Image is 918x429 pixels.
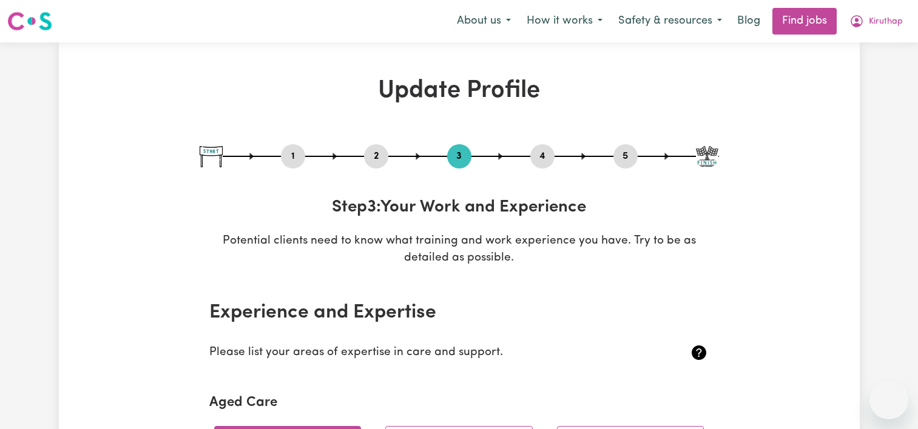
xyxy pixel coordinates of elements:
[209,301,709,324] h2: Experience and Expertise
[209,395,709,411] h2: Aged Care
[842,8,911,34] button: My Account
[519,8,610,34] button: How it works
[447,148,471,164] button: Go to step 3
[530,148,555,164] button: Go to step 4
[613,148,638,164] button: Go to step 5
[7,10,52,32] img: Careseekers logo
[772,8,837,35] a: Find jobs
[730,8,768,35] a: Blog
[281,148,305,164] button: Go to step 1
[364,148,388,164] button: Go to step 2
[869,15,903,28] span: Kiruthap
[449,8,519,34] button: About us
[200,76,719,105] h1: Update Profile
[209,344,626,362] p: Please list your areas of expertise in care and support.
[200,198,719,218] h3: Step 3 : Your Work and Experience
[7,7,52,35] a: Careseekers logo
[610,8,730,34] button: Safety & resources
[200,233,719,268] p: Potential clients need to know what training and work experience you have. Try to be as detailed ...
[869,381,908,419] iframe: Button to launch messaging window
